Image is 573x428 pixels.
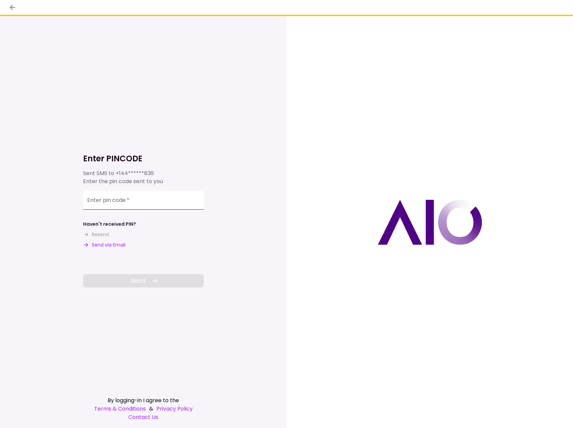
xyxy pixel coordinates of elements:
[83,242,125,249] button: Send via Email
[83,405,204,413] div: &
[378,200,482,245] img: AIO logo
[83,153,204,164] h1: Enter PINCODE
[130,276,145,285] span: Send
[83,396,204,405] div: By logging-in I agree to the
[83,169,204,185] div: Sent SMS to Enter the pin code sent to you
[83,413,204,421] a: Contact Us
[7,2,18,13] button: back
[83,274,204,287] button: Send
[94,405,146,413] a: Terms & Conditions
[83,221,136,228] div: Haven't received PIN?
[83,231,109,238] button: Resend
[156,405,193,413] a: Privacy Policy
